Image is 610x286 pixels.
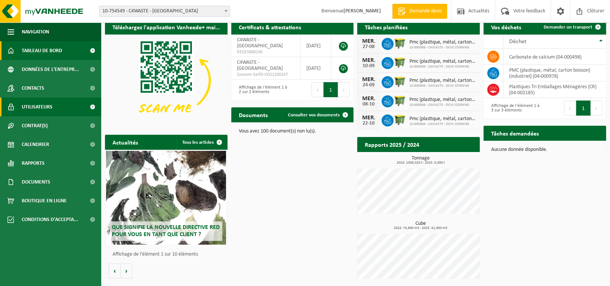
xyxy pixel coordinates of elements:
h2: Actualités [105,135,145,149]
button: Previous [312,82,324,97]
td: PMC (plastique, métal, carton boisson) (industriel) (04-000978) [504,65,606,81]
h2: Vos déchets [484,20,529,34]
strong: [PERSON_NAME] [343,8,381,14]
span: 10-890866 - C4WASTE - DOW CORNING [409,103,476,107]
span: Boutique en ligne [22,191,67,210]
span: Pmc (plastique, métal, carton boisson) (industriel) [409,97,476,103]
span: Utilisateurs [22,98,52,116]
span: Navigation [22,23,49,41]
span: 2024: 1058,020 t - 2025: 0,000 t [361,161,480,165]
div: 24-09 [361,83,376,88]
div: 22-10 [361,121,376,126]
div: Affichage de l'élément 1 à 2 sur 2 éléments [235,81,289,98]
button: 1 [324,82,338,97]
a: Tous les articles [176,135,227,150]
span: RED25008140 [237,49,295,55]
button: Volgende [121,263,132,278]
span: 10-890866 - C4WASTE - DOW CORNING [409,84,476,88]
span: 10-890866 - C4WASTE - DOW CORNING [409,65,476,69]
button: Next [591,101,603,116]
td: carbonate de calcium (04-000498) [504,49,606,65]
div: 10-09 [361,63,376,69]
div: MER. [361,115,376,121]
img: WB-1100-HPE-GN-50 [394,75,406,88]
h3: Tonnage [361,156,480,165]
span: Consulter vos documents [288,113,340,117]
td: Plastiques Tri Emballages Ménagères (CR) (04-002185) [504,81,606,98]
h2: Certificats & attestations [231,20,309,34]
div: 27-08 [361,44,376,50]
span: 2024: 74,800 m3 - 2025: 42,900 m3 [361,226,480,230]
img: WB-1100-HPE-GN-50 [394,94,406,107]
div: Affichage de l'élément 1 à 3 sur 3 éléments [487,100,541,116]
img: Download de VHEPlus App [105,35,228,126]
span: 10-890866 - C4WASTE - DOW CORNING [409,45,476,50]
span: Pmc (plastique, métal, carton boisson) (industriel) [409,59,476,65]
a: Consulter vos documents [282,107,353,122]
button: Vorige [109,263,121,278]
div: MER. [361,38,376,44]
h2: Rapports 2025 / 2024 [357,137,427,152]
span: Pmc (plastique, métal, carton boisson) (industriel) [409,116,476,122]
div: MER. [361,77,376,83]
span: 10-890866 - C4WASTE - DOW CORNING [409,122,476,126]
span: Que signifie la nouvelle directive RED pour vous en tant que client ? [112,224,220,238]
img: WB-1100-HPE-GN-50 [394,56,406,69]
h3: Cube [361,221,480,230]
span: Rapports [22,154,45,173]
img: WB-1100-HPE-GN-50 [394,113,406,126]
a: Consulter les rapports [415,152,479,167]
h2: Documents [231,107,275,122]
h2: Tâches demandées [484,126,546,140]
td: [DATE] [301,35,331,57]
button: 1 [576,101,591,116]
h2: Téléchargez l'application Vanheede+ maintenant! [105,20,228,34]
img: WB-1100-HPE-GN-50 [394,37,406,50]
span: Contrat(s) [22,116,48,135]
div: MER. [361,96,376,102]
span: Consent-SelfD-VEG2200247 [237,72,295,78]
div: 08-10 [361,102,376,107]
span: Calendrier [22,135,49,154]
span: 10-754549 - C4WASTE - MONT-SUR-MARCHIENNE [99,6,230,17]
span: Documents [22,173,50,191]
span: Conditions d'accepta... [22,210,78,229]
span: Déchet [509,39,526,45]
a: Que signifie la nouvelle directive RED pour vous en tant que client ? [106,151,226,245]
button: Previous [564,101,576,116]
span: 10-754549 - C4WASTE - MONT-SUR-MARCHIENNE [99,6,230,17]
button: Next [338,82,350,97]
span: Pmc (plastique, métal, carton boisson) (industriel) [409,78,476,84]
span: C4WASTE - [GEOGRAPHIC_DATA] [237,37,283,49]
span: Données de l'entrepr... [22,60,79,79]
div: MER. [361,57,376,63]
span: Pmc (plastique, métal, carton boisson) (industriel) [409,39,476,45]
p: Affichage de l'élément 1 sur 10 éléments [112,252,224,257]
h2: Tâches planifiées [357,20,415,34]
p: Aucune donnée disponible. [491,147,599,152]
span: Demande devis [408,8,444,15]
p: Vous avez 100 document(s) non lu(s). [239,129,346,134]
span: C4WASTE - [GEOGRAPHIC_DATA] [237,60,283,71]
span: Demander un transport [544,25,592,30]
a: Demander un transport [538,20,606,35]
a: Demande devis [392,4,447,19]
td: [DATE] [301,57,331,80]
span: Tableau de bord [22,41,62,60]
span: Contacts [22,79,44,98]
